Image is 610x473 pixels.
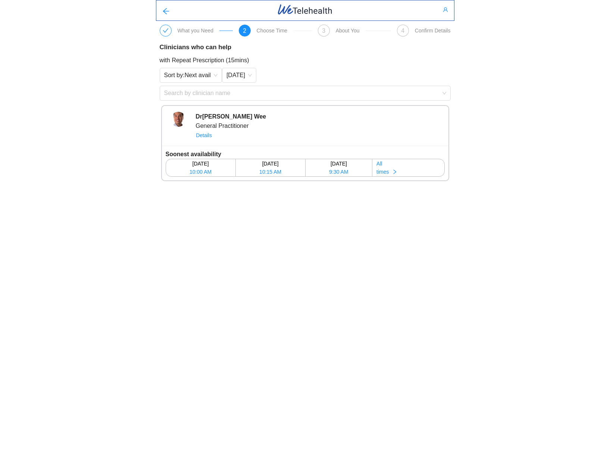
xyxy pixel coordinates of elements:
[164,70,218,81] span: Sort by: Next avail
[243,28,246,34] span: 2
[196,131,212,139] span: Details
[372,159,444,176] button: Alltimesright
[306,159,372,176] button: [DATE]9:30 AM
[160,42,451,53] div: Clinicians who can help
[336,28,360,34] div: About You
[257,28,287,34] div: Choose Time
[443,7,448,13] span: user
[195,121,266,130] div: General Practitioner
[171,112,186,127] img: UserFilesPublic%2FlwW1Pg3ODiebTZP3gVY0QmN0plD2%2Flogo%2Ffront%20cover-3%20left%20crop.jpg
[195,131,215,140] button: Details
[236,160,305,168] div: [DATE]
[437,4,454,16] button: user
[166,160,235,168] div: [DATE]
[166,159,235,176] button: [DATE]10:00 AM
[163,28,169,34] span: check
[415,28,451,34] div: Confirm Details
[376,160,382,168] span: All
[226,70,252,81] span: Today
[322,28,325,34] span: 3
[306,160,372,168] div: [DATE]
[160,56,451,65] div: with Repeat Prescription (15mins)
[166,151,221,157] b: Soonest availability
[392,169,397,175] span: right
[376,168,389,176] span: times
[259,168,281,176] span: 10:15 AM
[195,112,266,121] div: Dr [PERSON_NAME] Wee
[162,7,170,16] span: arrow-left
[156,3,176,18] button: arrow-left
[401,28,404,34] span: 4
[190,168,212,176] span: 10:00 AM
[236,159,305,176] button: [DATE]10:15 AM
[178,28,214,34] div: What you Need
[277,3,333,16] img: WeTelehealth
[329,168,348,176] span: 9:30 AM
